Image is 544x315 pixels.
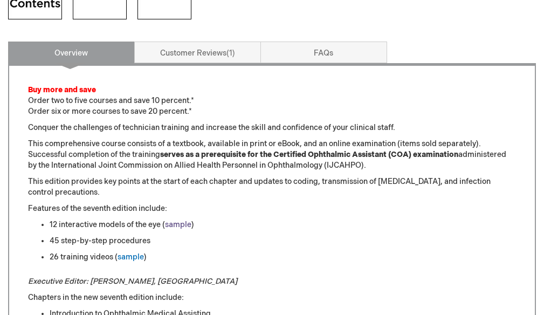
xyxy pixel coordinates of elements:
p: Order two to five courses and save 10 percent.* Order six or more courses to save 20 percent.* [28,85,516,117]
font: Buy more and save [28,85,96,94]
span: 1 [226,49,235,58]
em: Executive Editor: [PERSON_NAME], [GEOGRAPHIC_DATA] [28,277,237,286]
strong: serves as a prerequisite for the Certified Ophthalmic Assistant (COA) examination [160,150,458,159]
a: sample [165,220,191,229]
p: This comprehensive course consists of a textbook, available in print or eBook, and an online exam... [28,139,516,171]
a: Overview [8,42,135,63]
a: sample [118,252,144,262]
p: This edition provides key points at the start of each chapter and updates to coding, transmission... [28,176,516,198]
p: Conquer the challenges of technician training and increase the skill and confidence of your clini... [28,122,516,133]
a: Customer Reviews1 [134,42,261,63]
div: 26 training videos ( ) [50,252,516,263]
p: Chapters in the new seventh edition include: [28,292,516,303]
a: FAQs [260,42,387,63]
p: Features of the seventh edition include: [28,203,516,214]
div: 12 interactive models of the eye ( ) [50,220,516,230]
div: 45 step-by-step procedures [50,236,516,246]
